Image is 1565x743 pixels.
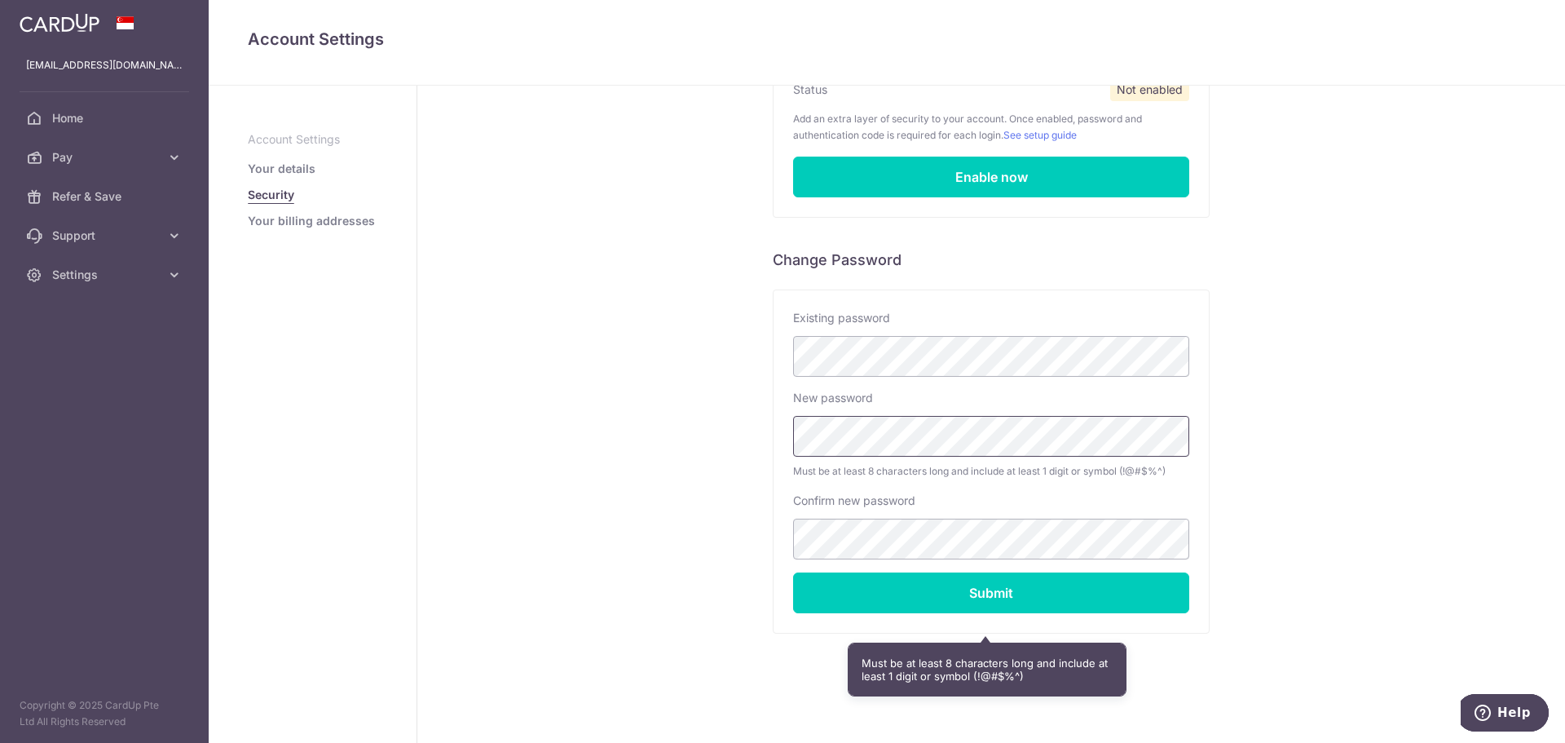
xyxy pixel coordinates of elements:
a: See setup guide [1003,129,1077,141]
span: Home [52,110,160,126]
span: Help [37,11,70,26]
span: Support [52,228,160,244]
p: [EMAIL_ADDRESS][DOMAIN_NAME] [26,57,183,73]
div: Must be at least 8 characters long and include at least 1 digit or symbol (!@#$%^) [849,643,1126,696]
h4: Account Settings [248,26,1526,52]
span: Settings [52,267,160,283]
p: Account Settings [248,131,377,148]
span: Refer & Save [52,188,160,205]
input: Submit [793,573,1189,613]
h6: Change Password [773,250,1210,270]
a: Security [248,187,294,203]
a: Your billing addresses [248,213,375,229]
a: Enable now [793,157,1189,197]
label: Existing password [793,310,890,326]
a: Your details [248,161,315,177]
img: CardUp [20,13,99,33]
span: Must be at least 8 characters long and include at least 1 digit or symbol (!@#$%^) [793,463,1189,480]
label: Confirm new password [793,493,915,509]
span: Pay [52,149,160,166]
label: New password [793,390,873,406]
label: Status [793,82,827,98]
p: Add an extra layer of security to your account. Once enabled, password and authentication code is... [793,111,1189,144]
span: Not enabled [1110,78,1189,101]
iframe: Opens a widget where you can find more information [1461,694,1549,735]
